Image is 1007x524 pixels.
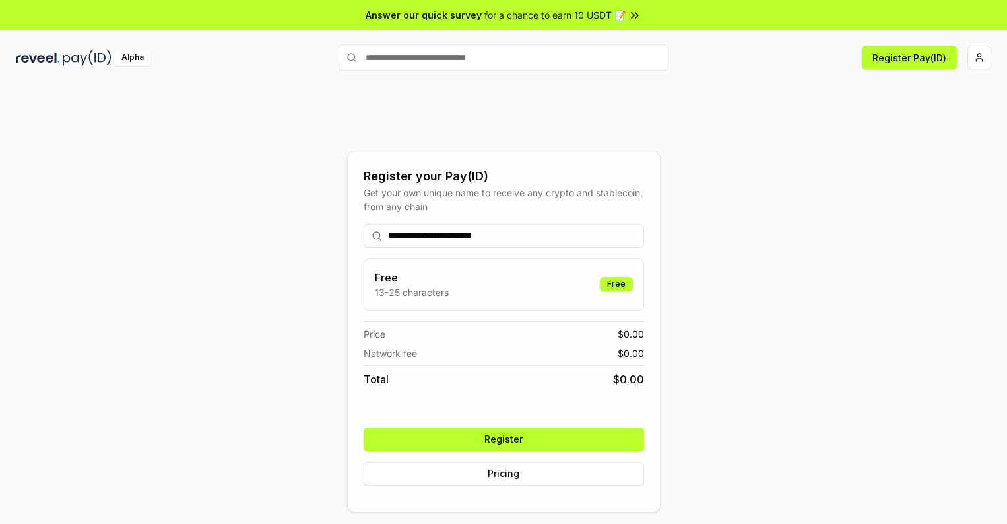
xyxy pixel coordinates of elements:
[618,346,644,360] span: $ 0.00
[613,371,644,387] span: $ 0.00
[364,346,417,360] span: Network fee
[364,371,389,387] span: Total
[366,8,482,22] span: Answer our quick survey
[364,327,385,341] span: Price
[375,270,449,285] h3: Free
[63,50,112,66] img: pay_id
[114,50,151,66] div: Alpha
[16,50,60,66] img: reveel_dark
[600,277,633,291] div: Free
[364,167,644,186] div: Register your Pay(ID)
[375,285,449,299] p: 13-25 characters
[618,327,644,341] span: $ 0.00
[364,186,644,213] div: Get your own unique name to receive any crypto and stablecoin, from any chain
[484,8,626,22] span: for a chance to earn 10 USDT 📝
[364,462,644,486] button: Pricing
[364,428,644,451] button: Register
[862,46,957,69] button: Register Pay(ID)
